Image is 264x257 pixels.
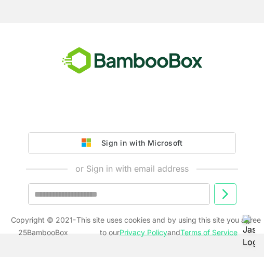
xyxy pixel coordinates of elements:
p: Copyright © 2021- 25 BambooBox [10,214,76,239]
a: Privacy Policy [120,228,167,237]
div: Sign in with Microsoft [96,136,182,150]
p: This site uses cookies and by using this site you agree to our and [76,214,261,239]
button: Sign in with Microsoft [28,132,236,154]
a: Terms of Service [180,228,237,237]
img: bamboobox [56,44,208,78]
img: google [82,138,96,148]
p: or Sign in with email address [75,162,189,175]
